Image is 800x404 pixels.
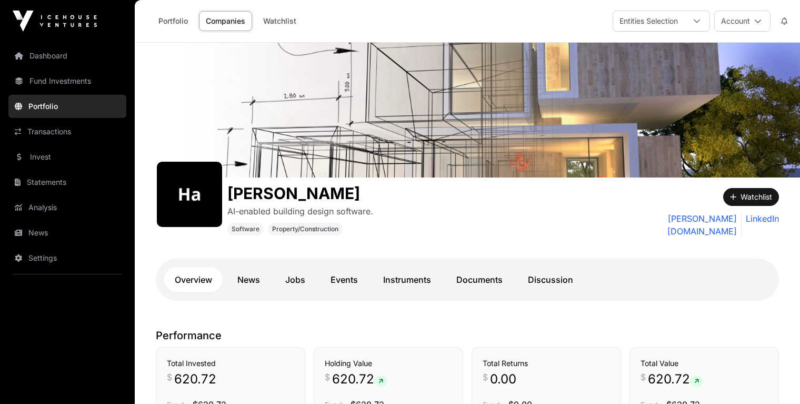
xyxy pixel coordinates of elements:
a: Transactions [8,120,126,143]
button: Watchlist [723,188,779,206]
a: Events [320,267,368,292]
nav: Tabs [164,267,771,292]
h3: Total Returns [483,358,610,369]
a: Jobs [275,267,316,292]
a: Companies [199,11,252,31]
h1: [PERSON_NAME] [227,184,373,203]
a: Portfolio [152,11,195,31]
span: $ [325,371,330,383]
a: Settings [8,247,126,270]
span: $ [167,371,172,383]
a: [PERSON_NAME][DOMAIN_NAME] [605,212,737,238]
span: 0.00 [490,371,516,388]
span: 620.72 [174,371,216,388]
a: Analysis [8,196,126,219]
a: LinkedIn [741,212,779,238]
div: Entities Selection [613,11,684,31]
a: Discussion [517,267,584,292]
a: Invest [8,145,126,169]
iframe: Chat Widget [747,353,800,404]
span: Software [232,225,259,233]
p: AI-enabled building design software. [227,205,373,218]
span: $ [641,371,646,383]
a: Dashboard [8,44,126,67]
span: Property/Construction [272,225,338,233]
a: Fund Investments [8,70,126,93]
a: Portfolio [8,95,126,118]
span: 620.72 [332,371,387,388]
button: Account [714,11,771,32]
span: 620.72 [648,371,703,388]
a: Documents [446,267,513,292]
a: News [8,221,126,244]
span: $ [483,371,488,383]
h3: Holding Value [325,358,452,369]
h3: Total Value [641,358,768,369]
a: Watchlist [256,11,303,31]
a: Statements [8,171,126,194]
img: harth430.png [161,166,218,223]
a: Overview [164,267,223,292]
a: Instruments [373,267,442,292]
p: Performance [156,328,779,343]
img: Icehouse Ventures Logo [13,11,97,32]
a: News [227,267,271,292]
img: Harth [135,43,800,178]
h3: Total Invested [167,358,294,369]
